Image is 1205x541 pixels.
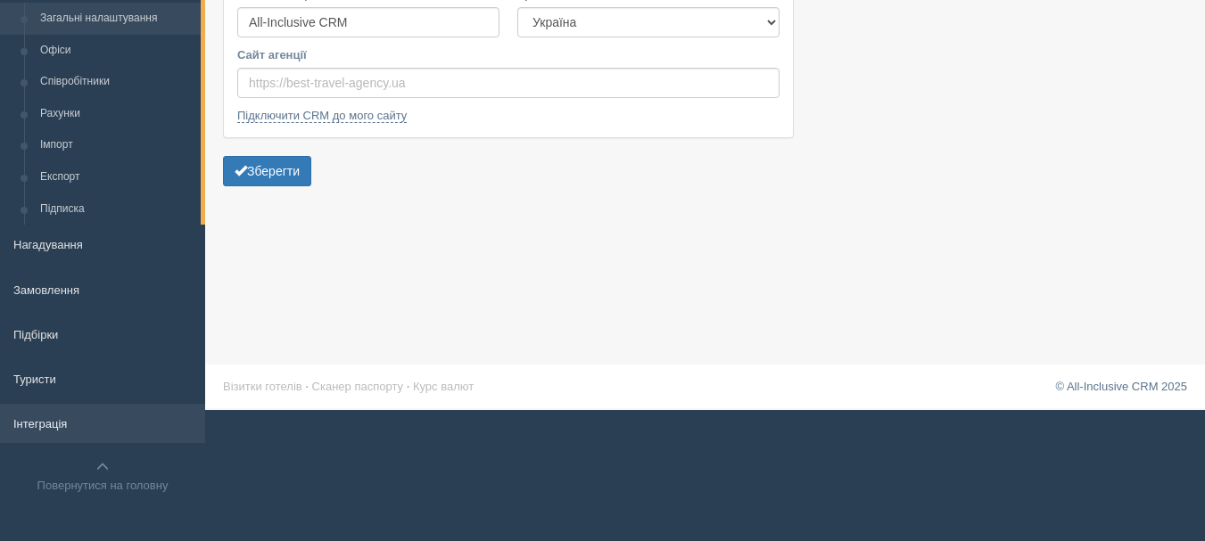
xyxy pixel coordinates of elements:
[32,66,201,98] a: Співробітники
[1055,380,1187,393] a: © All-Inclusive CRM 2025
[223,156,311,186] button: Зберегти
[305,380,309,393] span: ·
[237,109,407,123] a: Підключити CRM до мого сайту
[223,380,302,393] a: Візитки готелів
[32,193,201,225] a: Підписка
[237,68,780,98] input: https://best-travel-agency.ua
[32,98,201,130] a: Рахунки
[32,3,201,35] a: Загальні налаштування
[32,161,201,193] a: Експорт
[312,380,403,393] a: Сканер паспорту
[413,380,474,393] a: Курс валют
[32,35,201,67] a: Офіси
[32,129,201,161] a: Імпорт
[407,380,410,393] span: ·
[237,46,780,63] label: Сайт агенції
